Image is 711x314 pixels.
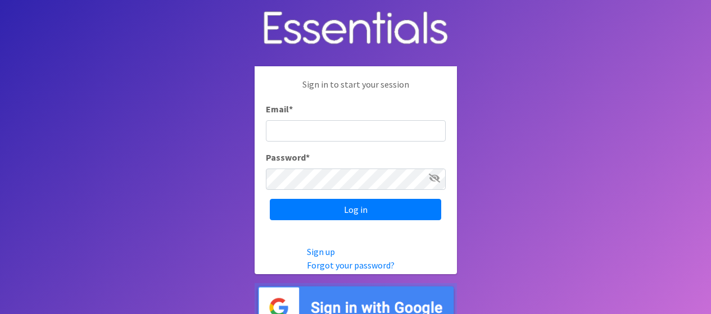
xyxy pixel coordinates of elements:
a: Forgot your password? [307,260,395,271]
input: Log in [270,199,441,220]
abbr: required [289,103,293,115]
label: Email [266,102,293,116]
label: Password [266,151,310,164]
p: Sign in to start your session [266,78,446,102]
a: Sign up [307,246,335,257]
abbr: required [306,152,310,163]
